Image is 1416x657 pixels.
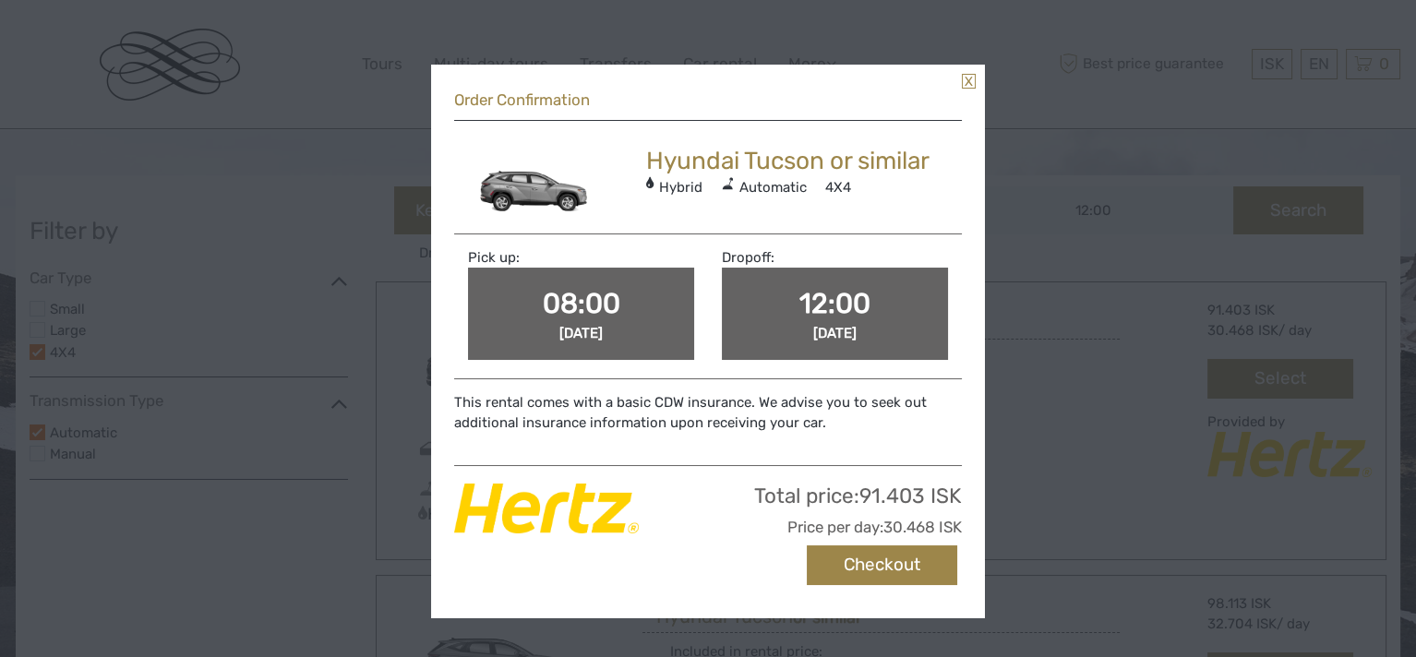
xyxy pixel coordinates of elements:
button: Open LiveChat chat widget [212,29,234,51]
span: 12:00 [799,287,870,320]
span: Dropoff: [722,249,774,266]
p: Automatic [739,176,807,200]
span: Pick up: [468,249,520,266]
span: 91.403 ISK [859,484,962,508]
p: Hybrid [659,176,702,200]
img: Hertz_Car_Rental.png [454,484,639,533]
p: We're away right now. Please check back later! [26,32,209,47]
h2: Hyundai Tucson or similar [454,147,962,176]
button: Checkout [807,545,957,585]
img: IFAI.png [454,139,618,232]
span: 08:00 [543,287,620,320]
span: 30.468 ISK [883,518,962,536]
span: [DATE] [559,325,603,341]
span: [DATE] [813,325,857,341]
span: This rental comes with a basic CDW insurance. We advise you to seek out additional insurance info... [454,394,927,430]
h4: Order Confirmation [454,89,962,111]
h4: Price per day: [454,518,962,536]
h3: Total price: [454,484,962,508]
